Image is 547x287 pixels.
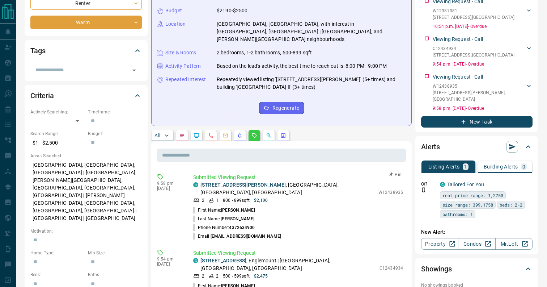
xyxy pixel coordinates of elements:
svg: Requests [251,133,257,138]
button: Open [129,65,139,75]
svg: Agent Actions [280,133,286,138]
p: Home Type: [30,250,84,256]
div: Alerts [421,138,533,155]
div: W12438935[STREET_ADDRESS][PERSON_NAME],[GEOGRAPHIC_DATA] [433,82,533,104]
p: 2 [202,197,204,204]
span: beds: 2-2 [500,201,522,208]
a: Property [421,238,458,250]
svg: Lead Browsing Activity [194,133,199,138]
p: 500 - 599 sqft [223,273,249,279]
p: First Name: [193,207,255,213]
span: [PERSON_NAME] [221,216,254,221]
span: bathrooms: 1 [442,211,473,218]
h2: Criteria [30,90,54,101]
p: New Alert: [421,228,533,236]
p: 9:58 pm [157,181,182,186]
p: Building Alerts [484,164,518,169]
a: [STREET_ADDRESS] [200,258,246,263]
p: $2190-$2500 [217,7,247,14]
p: Timeframe: [88,109,142,115]
a: Condos [458,238,495,250]
p: [DATE] [157,186,182,191]
p: Location [165,20,186,28]
p: Based on the lead's activity, the best time to reach out is: 8:00 PM - 9:00 PM [217,62,387,70]
p: Min Size: [88,250,142,256]
p: [STREET_ADDRESS][PERSON_NAME] , [GEOGRAPHIC_DATA] [433,90,525,103]
svg: Calls [208,133,214,138]
svg: Push Notification Only [421,187,426,192]
p: W12438935 [433,83,525,90]
p: Budget: [88,130,142,137]
p: Size & Rooms [165,49,196,57]
button: New Task [421,116,533,128]
p: $2,475 [254,273,268,279]
p: 2 [216,273,219,279]
h2: Showings [421,263,452,275]
div: condos.ca [193,258,198,263]
p: $1 - $2,500 [30,137,84,149]
p: 800 - 899 sqft [223,197,249,204]
svg: Notes [179,133,185,138]
p: Off [421,181,436,187]
p: 2 [202,273,204,279]
p: 2 bedrooms, 1-2 bathrooms, 500-899 sqft [217,49,312,57]
span: 4372634900 [229,225,255,230]
div: condos.ca [440,182,445,187]
p: W12438935 [378,189,403,196]
p: Baths: [88,271,142,278]
button: Regenerate [259,102,304,114]
p: Last Name: [193,216,255,222]
p: , Englemount | [GEOGRAPHIC_DATA], [GEOGRAPHIC_DATA], [GEOGRAPHIC_DATA] [200,257,376,272]
svg: Emails [222,133,228,138]
p: [DATE] [157,262,182,267]
p: [GEOGRAPHIC_DATA], [GEOGRAPHIC_DATA], with interest in [GEOGRAPHIC_DATA], [GEOGRAPHIC_DATA] | [GE... [217,20,406,43]
p: 9:54 pm [157,257,182,262]
p: , [GEOGRAPHIC_DATA], [GEOGRAPHIC_DATA], [GEOGRAPHIC_DATA] [200,181,375,196]
p: W12387081 [433,8,514,14]
p: C12434934 [379,265,403,271]
p: Submitted Viewing Request [193,249,403,257]
p: Actively Searching: [30,109,84,115]
a: Tailored For You [447,182,484,187]
span: [PERSON_NAME] [221,208,255,213]
p: [STREET_ADDRESS] , [GEOGRAPHIC_DATA] [433,14,514,21]
p: 9:58 p.m. [DATE] - Overdue [433,105,533,112]
span: size range: 399,1758 [442,201,493,208]
a: [STREET_ADDRESS][PERSON_NAME] [200,182,286,188]
p: Motivation: [30,228,142,234]
span: [EMAIL_ADDRESS][DOMAIN_NAME] [211,234,281,239]
div: Criteria [30,87,142,104]
p: Viewing Request - Call [433,73,483,81]
p: [GEOGRAPHIC_DATA], [GEOGRAPHIC_DATA], [GEOGRAPHIC_DATA] | [GEOGRAPHIC_DATA][PERSON_NAME][GEOGRAPH... [30,159,142,224]
p: Email: [193,233,281,240]
p: 10:54 p.m. [DATE] - Overdue [433,23,533,30]
p: Repeated Interest [165,76,206,83]
p: C12434934 [433,45,514,52]
p: Repeatedly viewed listing '[STREET_ADDRESS][PERSON_NAME]' (5+ times) and building '[GEOGRAPHIC_DA... [217,76,406,91]
span: rent price range: 1,2750 [442,192,503,199]
p: Activity Pattern [165,62,201,70]
h2: Tags [30,45,45,57]
p: 1 [464,164,467,169]
p: Budget [165,7,182,14]
p: 1 [216,197,219,204]
p: [STREET_ADDRESS] , [GEOGRAPHIC_DATA] [433,52,514,58]
div: C12434934[STREET_ADDRESS],[GEOGRAPHIC_DATA] [433,44,533,60]
p: Areas Searched: [30,153,142,159]
svg: Listing Alerts [237,133,243,138]
h2: Alerts [421,141,440,153]
p: Listing Alerts [428,164,460,169]
p: Viewing Request - Call [433,36,483,43]
p: 9:54 p.m. [DATE] - Overdue [433,61,533,67]
div: condos.ca [193,182,198,187]
a: Mr.Loft [495,238,533,250]
p: Submitted Viewing Request [193,174,403,181]
div: Showings [421,260,533,278]
p: Search Range: [30,130,84,137]
p: $2,190 [254,197,268,204]
div: Warm [30,16,142,29]
div: W12387081[STREET_ADDRESS],[GEOGRAPHIC_DATA] [433,6,533,22]
p: Phone Number: [193,224,255,231]
div: Tags [30,42,142,59]
svg: Opportunities [266,133,272,138]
